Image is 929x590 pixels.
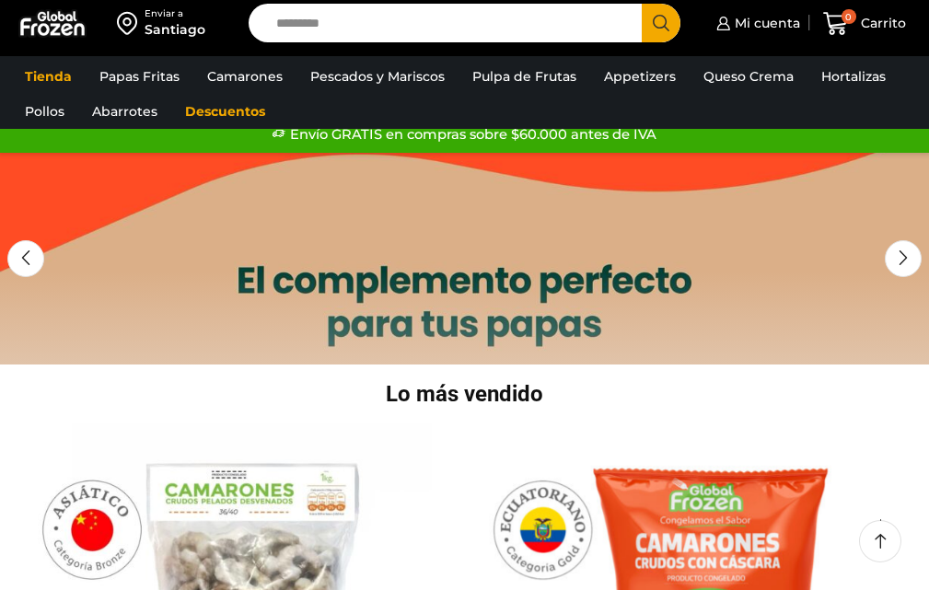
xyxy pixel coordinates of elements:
a: Papas Fritas [90,59,189,94]
span: 0 [842,9,856,24]
a: Tienda [16,59,81,94]
a: Mi cuenta [712,5,800,41]
span: Mi cuenta [730,14,800,32]
a: Pescados y Mariscos [301,59,454,94]
div: Santiago [145,20,205,39]
span: Carrito [856,14,906,32]
a: Appetizers [595,59,685,94]
a: Queso Crema [694,59,803,94]
button: Search button [642,4,680,42]
a: Pollos [16,94,74,129]
a: Descuentos [176,94,274,129]
a: 0 Carrito [819,2,911,45]
a: Camarones [198,59,292,94]
a: Pulpa de Frutas [463,59,586,94]
a: Hortalizas [812,59,895,94]
div: Enviar a [145,7,205,20]
img: address-field-icon.svg [117,7,145,39]
a: Abarrotes [83,94,167,129]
